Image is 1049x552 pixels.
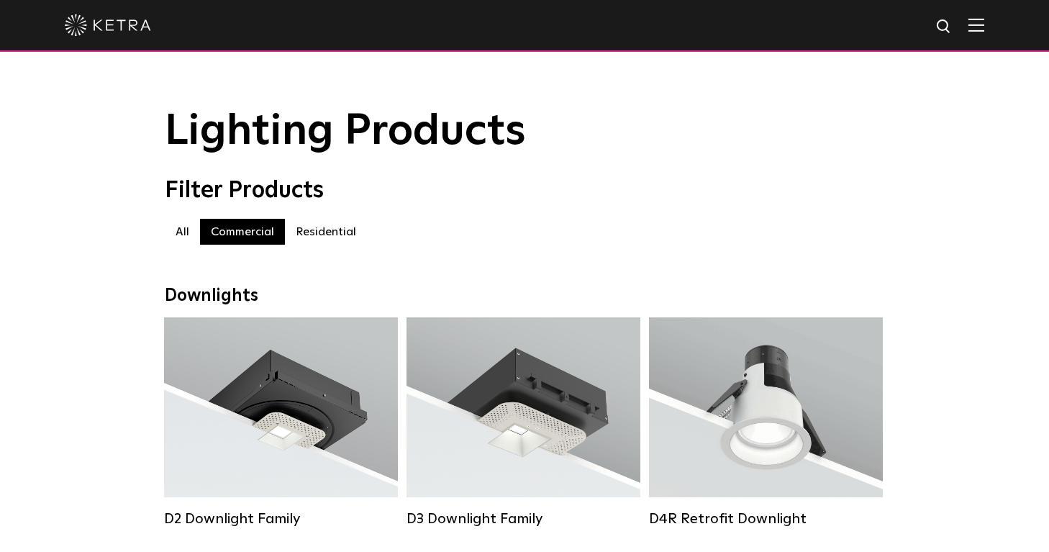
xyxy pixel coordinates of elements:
[200,219,285,245] label: Commercial
[165,110,526,153] span: Lighting Products
[165,177,884,204] div: Filter Products
[164,317,398,528] a: D2 Downlight Family Lumen Output:1200Colors:White / Black / Gloss Black / Silver / Bronze / Silve...
[407,510,640,528] div: D3 Downlight Family
[935,18,953,36] img: search icon
[407,317,640,528] a: D3 Downlight Family Lumen Output:700 / 900 / 1100Colors:White / Black / Silver / Bronze / Paintab...
[649,510,883,528] div: D4R Retrofit Downlight
[65,14,151,36] img: ketra-logo-2019-white
[285,219,367,245] label: Residential
[164,510,398,528] div: D2 Downlight Family
[968,18,984,32] img: Hamburger%20Nav.svg
[649,317,883,528] a: D4R Retrofit Downlight Lumen Output:800Colors:White / BlackBeam Angles:15° / 25° / 40° / 60°Watta...
[165,286,884,307] div: Downlights
[165,219,200,245] label: All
